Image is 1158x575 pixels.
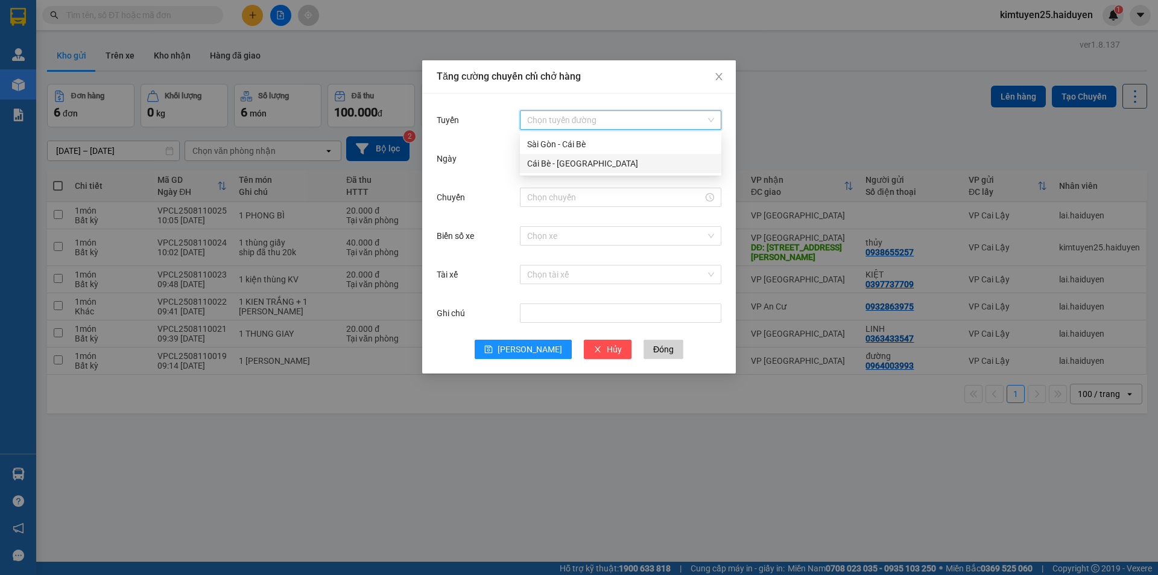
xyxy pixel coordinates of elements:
[437,231,480,241] label: Biển số xe
[484,345,493,355] span: save
[527,227,706,245] input: Biển số xe
[527,157,714,170] div: Cái Bè - [GEOGRAPHIC_DATA]
[644,340,683,359] button: Đóng
[475,340,572,359] button: save[PERSON_NAME]
[527,191,703,204] input: Chuyến
[593,345,602,355] span: close
[607,343,622,356] span: Hủy
[437,308,471,318] label: Ghi chú
[498,343,562,356] span: [PERSON_NAME]
[520,303,721,323] input: Ghi chú
[437,70,721,83] div: Tăng cường chuyến chỉ chở hàng
[437,270,464,279] label: Tài xế
[584,340,631,359] button: closeHủy
[437,192,471,202] label: Chuyến
[520,154,721,173] div: Cái Bè - Sài Gòn
[702,60,736,94] button: Close
[437,154,463,164] label: Ngày
[437,115,465,125] label: Tuyến
[527,265,706,284] input: Tài xế
[714,72,724,81] span: close
[520,135,721,154] div: Sài Gòn - Cái Bè
[653,343,674,356] span: Đóng
[527,138,714,151] div: Sài Gòn - Cái Bè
